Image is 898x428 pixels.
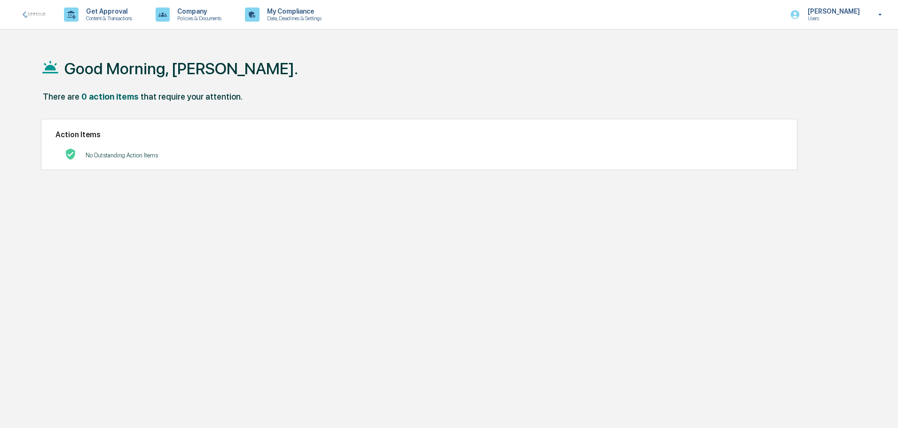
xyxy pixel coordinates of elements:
[260,8,326,15] p: My Compliance
[170,8,226,15] p: Company
[141,92,243,101] div: that require your attention.
[65,148,76,160] img: No Actions logo
[64,59,298,78] h1: Good Morning, [PERSON_NAME].
[260,15,326,22] p: Data, Deadlines & Settings
[81,92,139,101] div: 0 action items
[43,92,79,101] div: There are
[800,8,865,15] p: [PERSON_NAME]
[79,8,137,15] p: Get Approval
[170,15,226,22] p: Policies & Documents
[55,130,783,139] h2: Action Items
[86,152,158,159] p: No Outstanding Action Items
[23,11,45,18] img: logo
[800,15,865,22] p: Users
[79,15,137,22] p: Content & Transactions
